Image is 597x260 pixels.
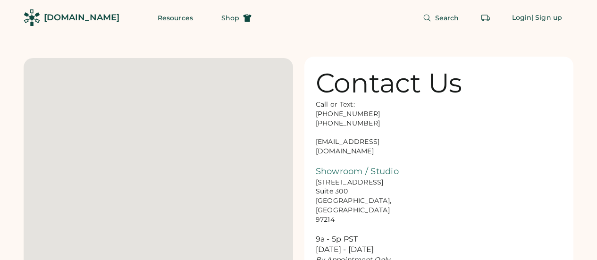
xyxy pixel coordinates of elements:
button: Shop [210,8,263,27]
div: [DOMAIN_NAME] [44,12,119,24]
img: Rendered Logo - Screens [24,9,40,26]
button: Resources [146,8,204,27]
span: Search [435,15,459,21]
div: Contact Us [316,68,462,98]
div: Login [512,13,532,23]
font: 9a - 5p PST [DATE] - [DATE] [316,235,374,254]
div: | Sign up [531,13,562,23]
button: Retrieve an order [476,8,495,27]
button: Search [412,8,471,27]
span: Shop [221,15,239,21]
font: Showroom / Studio [316,166,399,176]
